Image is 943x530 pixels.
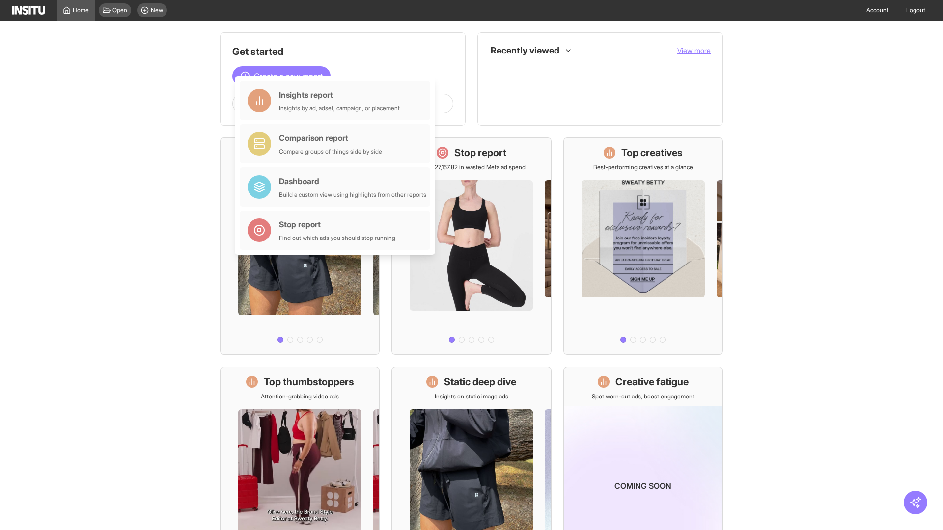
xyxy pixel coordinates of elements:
button: View more [677,46,711,55]
span: Create a new report [254,70,323,82]
h1: Get started [232,45,453,58]
div: Dashboard [279,175,426,187]
p: Save £27,167.82 in wasted Meta ad spend [417,163,526,171]
span: Home [73,6,89,14]
span: Open [112,6,127,14]
div: Stop report [279,218,395,230]
h1: Top creatives [621,146,683,159]
a: What's live nowSee all active ads instantly [220,137,380,355]
a: Top creativesBest-performing creatives at a glance [563,137,723,355]
span: View more [677,46,711,54]
h1: Static deep dive [444,375,516,389]
h1: Stop report [454,146,506,159]
h1: Top thumbstoppers [264,375,354,389]
span: New [151,6,163,14]
div: Compare groups of things side by side [279,148,382,156]
button: Create a new report [232,66,331,86]
div: Insights by ad, adset, campaign, or placement [279,105,400,112]
a: Stop reportSave £27,167.82 in wasted Meta ad spend [391,137,551,355]
p: Best-performing creatives at a glance [593,163,693,171]
div: Insights report [279,89,400,101]
p: Attention-grabbing video ads [261,393,339,400]
div: Comparison report [279,132,382,144]
div: Build a custom view using highlights from other reports [279,191,426,199]
div: Find out which ads you should stop running [279,234,395,242]
img: Logo [12,6,45,15]
p: Insights on static image ads [435,393,508,400]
